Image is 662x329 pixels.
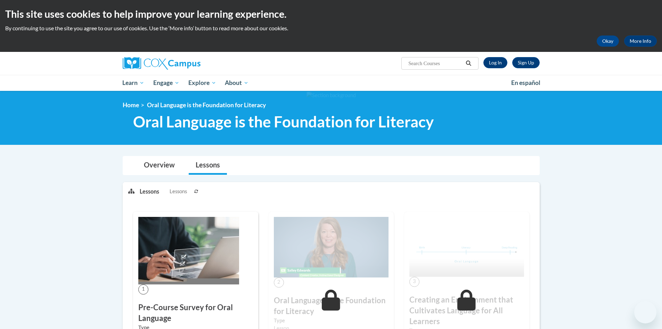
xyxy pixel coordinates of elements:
[409,295,524,327] h3: Creating an Environment that Cultivates Language for All Learners
[274,317,389,324] label: Type
[225,79,248,87] span: About
[634,301,656,323] iframe: Button to launch messaging window
[123,57,255,70] a: Cox Campus
[274,217,389,277] img: Course Image
[5,24,657,32] p: By continuing to use the site you agree to our use of cookies. Use the ‘More info’ button to read...
[122,79,144,87] span: Learn
[220,75,253,91] a: About
[112,75,550,91] div: Main menu
[511,79,540,86] span: En español
[189,156,227,175] a: Lessons
[597,36,619,47] button: Okay
[118,75,149,91] a: Learn
[624,36,657,47] a: More Info
[274,277,284,288] span: 2
[138,217,239,284] img: Course Image
[140,188,159,195] p: Lessons
[463,59,474,68] button: Search
[409,217,524,277] img: Course Image
[507,76,545,90] a: En español
[408,59,463,68] input: Search Courses
[274,295,389,317] h3: Oral Language is the Foundation for Literacy
[147,101,266,109] span: Oral Language is the Foundation for Literacy
[123,57,201,70] img: Cox Campus
[138,284,148,295] span: 1
[5,7,657,21] h2: This site uses cookies to help improve your learning experience.
[307,92,356,99] img: Section background
[138,302,253,324] h3: Pre-Course Survey for Oral Language
[137,156,182,175] a: Overview
[512,57,540,68] a: Register
[153,79,179,87] span: Engage
[483,57,507,68] a: Log In
[123,101,139,109] a: Home
[149,75,184,91] a: Engage
[170,188,187,195] span: Lessons
[133,112,434,131] span: Oral Language is the Foundation for Literacy
[188,79,216,87] span: Explore
[184,75,221,91] a: Explore
[409,277,419,287] span: 3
